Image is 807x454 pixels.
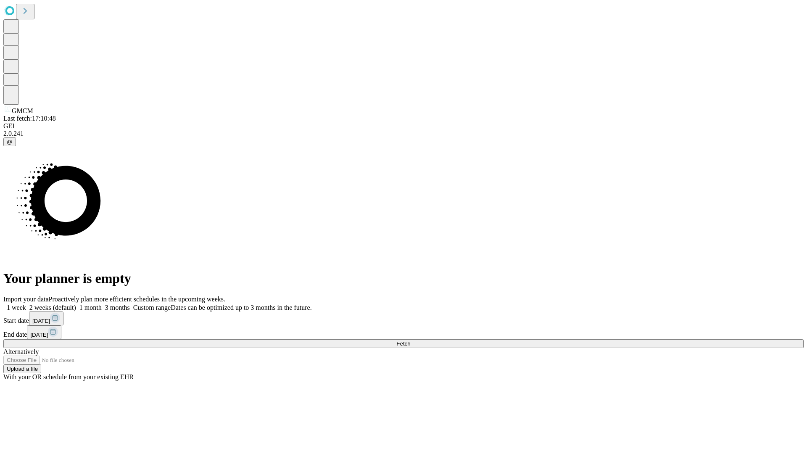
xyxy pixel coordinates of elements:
[3,311,804,325] div: Start date
[133,304,171,311] span: Custom range
[3,271,804,286] h1: Your planner is empty
[396,340,410,347] span: Fetch
[7,304,26,311] span: 1 week
[30,332,48,338] span: [DATE]
[3,364,41,373] button: Upload a file
[12,107,33,114] span: GMCM
[3,115,56,122] span: Last fetch: 17:10:48
[3,122,804,130] div: GEI
[3,325,804,339] div: End date
[105,304,130,311] span: 3 months
[3,296,49,303] span: Import your data
[3,373,134,380] span: With your OR schedule from your existing EHR
[3,348,39,355] span: Alternatively
[79,304,102,311] span: 1 month
[7,139,13,145] span: @
[3,339,804,348] button: Fetch
[3,130,804,137] div: 2.0.241
[27,325,61,339] button: [DATE]
[29,311,63,325] button: [DATE]
[49,296,225,303] span: Proactively plan more efficient schedules in the upcoming weeks.
[3,137,16,146] button: @
[32,318,50,324] span: [DATE]
[29,304,76,311] span: 2 weeks (default)
[171,304,311,311] span: Dates can be optimized up to 3 months in the future.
